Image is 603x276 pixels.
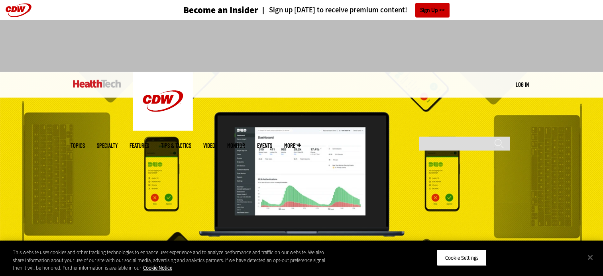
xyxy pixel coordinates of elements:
[183,6,258,15] h3: Become an Insider
[284,143,301,149] span: More
[227,143,245,149] a: MonITor
[415,3,450,18] a: Sign Up
[71,143,85,149] span: Topics
[73,80,121,88] img: Home
[97,143,118,149] span: Specialty
[161,143,191,149] a: Tips & Tactics
[203,143,215,149] a: Video
[133,72,193,131] img: Home
[257,143,272,149] a: Events
[13,249,332,272] div: This website uses cookies and other tracking technologies to enhance user experience and to analy...
[143,264,172,271] a: More information about your privacy
[130,143,149,149] a: Features
[516,80,529,89] div: User menu
[581,249,599,266] button: Close
[133,124,193,133] a: CDW
[258,6,407,14] a: Sign up [DATE] to receive premium content!
[157,28,447,64] iframe: advertisement
[153,6,258,15] a: Become an Insider
[516,81,529,88] a: Log in
[437,249,487,266] button: Cookie Settings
